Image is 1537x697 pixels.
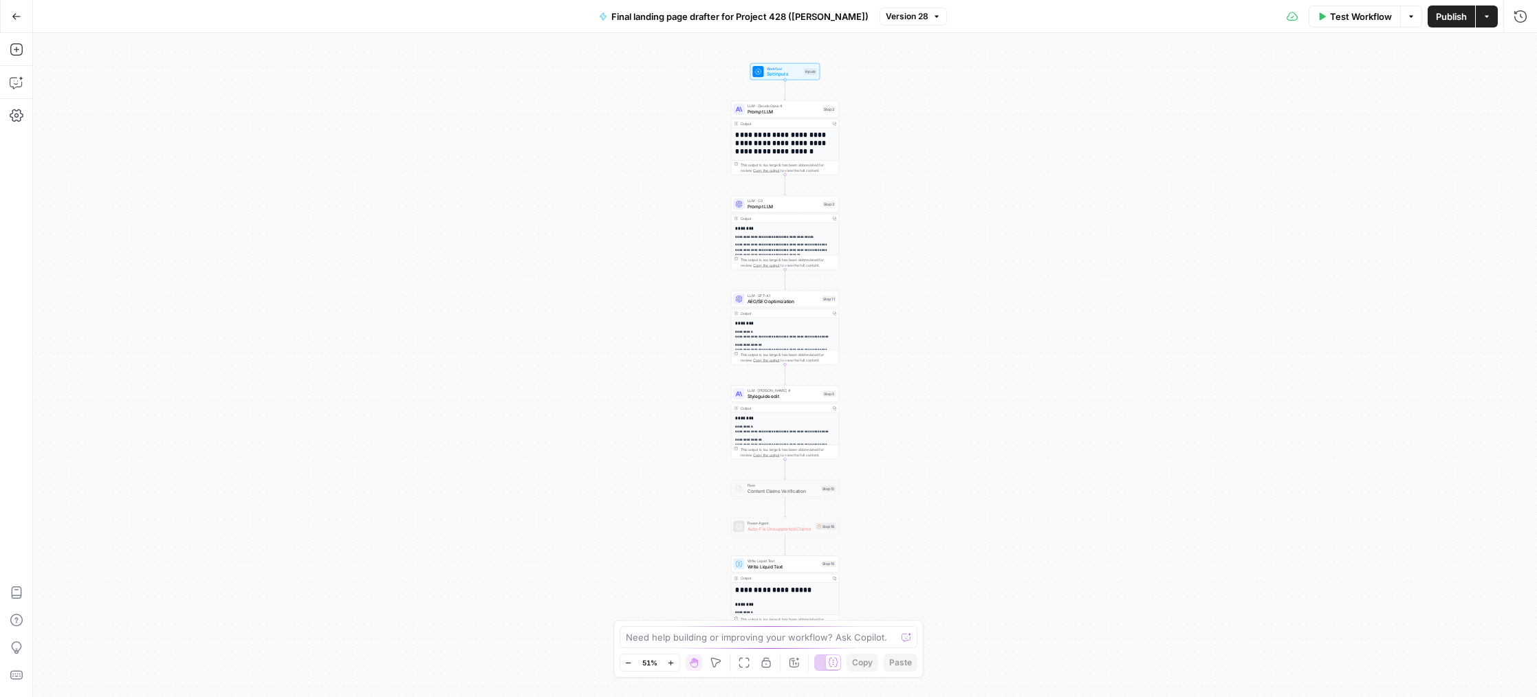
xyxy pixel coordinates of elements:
div: Output [741,311,829,316]
g: Edge from step_3 to step_11 [784,269,786,290]
div: This output is too large & has been abbreviated for review. to view the full content. [741,446,836,457]
span: Auto-Fix Unsupported Claims [748,525,813,532]
span: Copy the output [753,358,780,362]
g: Edge from step_11 to step_5 [784,364,786,385]
span: Test Workflow [1330,10,1392,23]
span: Power Agent [748,520,813,526]
span: Copy the output [753,168,780,173]
span: LLM · O3 [748,198,820,203]
span: Copy [852,656,873,669]
div: Output [741,575,829,581]
div: Step 2 [822,106,836,112]
span: Content Claims Verification [748,487,818,494]
div: Output [741,406,829,411]
span: Final landing page drafter for Project 428 ([PERSON_NAME]) [611,10,869,23]
div: Step 16 [816,523,836,530]
button: Version 28 [880,8,947,25]
div: Step 3 [822,201,836,207]
div: Power AgentAuto-Fix Unsupported ClaimsStep 16 [731,518,839,534]
g: Edge from step_2 to step_3 [784,175,786,195]
div: This output is too large & has been abbreviated for review. to view the full content. [741,162,836,173]
span: Prompt LLM [748,108,820,115]
span: Set Inputs [767,71,801,78]
g: Edge from step_16 to step_10 [784,534,786,555]
span: Prompt LLM [748,203,820,210]
button: Publish [1428,5,1475,27]
button: Test Workflow [1309,5,1400,27]
g: Edge from start to step_2 [784,80,786,100]
g: Edge from step_5 to step_15 [784,459,786,480]
div: Inputs [804,69,817,75]
span: LLM · Claude Opus 4 [748,103,820,109]
span: Version 28 [886,10,928,23]
span: Copy the output [753,453,780,457]
div: Step 5 [822,390,836,397]
img: vrinnnclop0vshvmafd7ip1g7ohf [735,485,742,492]
g: Edge from step_15 to step_16 [784,497,786,518]
span: LLM · GPT-4.1 [748,293,820,298]
div: Output [741,216,829,221]
span: Write Liquid Text [748,563,818,570]
button: Paste [884,654,917,672]
div: Output [741,121,829,126]
span: Publish [1436,10,1467,23]
button: Copy [847,654,878,672]
span: Workflow [767,65,801,71]
span: Write Liquid Text [748,558,818,564]
div: Step 11 [822,296,836,302]
div: WorkflowSet InputsInputs [731,63,839,80]
div: This output is too large & has been abbreviated for review. to view the full content. [741,256,836,267]
span: Flow [748,483,818,488]
span: Styleguide edit [748,392,820,399]
span: AEO/SEO optimization [748,298,820,305]
div: This output is too large & has been abbreviated for review. to view the full content. [741,617,836,628]
div: Step 10 [821,561,836,567]
span: Paste [889,656,912,669]
span: LLM · [PERSON_NAME] 4 [748,388,820,393]
span: 51% [642,657,657,668]
span: Copy the output [753,263,780,267]
div: FlowContent Claims VerificationStep 15 [731,480,839,497]
div: Step 15 [821,485,836,491]
button: Final landing page drafter for Project 428 ([PERSON_NAME]) [591,5,877,27]
div: This output is too large & has been abbreviated for review. to view the full content. [741,351,836,362]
